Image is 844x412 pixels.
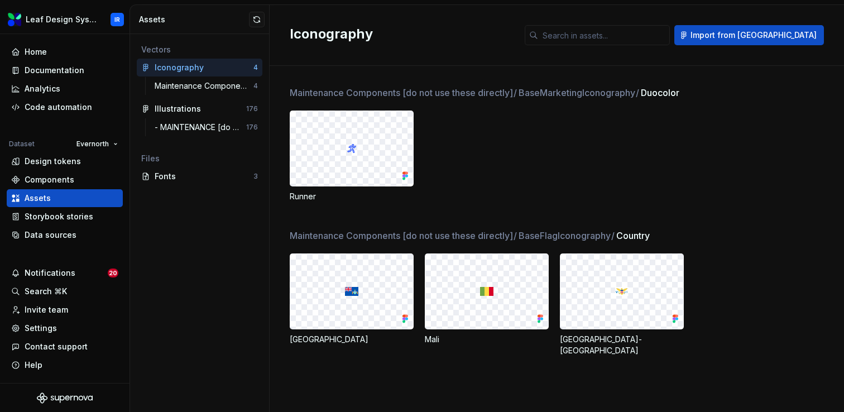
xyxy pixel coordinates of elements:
a: Invite team [7,301,123,319]
div: Design tokens [25,156,81,167]
div: 3 [253,172,258,181]
button: Leaf Design SystemIR [2,7,127,31]
a: Maintenance Components [do not use these directly]4 [150,77,262,95]
a: Data sources [7,226,123,244]
div: Storybook stories [25,211,93,222]
span: BaseFlagIconography [519,229,615,242]
div: Maintenance Components [do not use these directly] [155,80,253,92]
div: Iconography [155,62,204,73]
span: / [611,230,615,241]
div: Runner [290,191,414,202]
div: Contact support [25,341,88,352]
div: 176 [246,123,258,132]
div: [GEOGRAPHIC_DATA] [290,334,414,345]
div: 4 [253,63,258,72]
div: Help [25,360,42,371]
div: Search ⌘K [25,286,67,297]
h2: Iconography [290,25,511,43]
div: Notifications [25,267,75,279]
a: Home [7,43,123,61]
div: Leaf Design System [26,14,97,25]
span: Evernorth [76,140,109,148]
div: Dataset [9,140,35,148]
a: Assets [7,189,123,207]
svg: Supernova Logo [37,392,93,404]
span: / [514,230,517,241]
img: 6e787e26-f4c0-4230-8924-624fe4a2d214.png [8,13,21,26]
div: 176 [246,104,258,113]
button: Help [7,356,123,374]
a: Code automation [7,98,123,116]
span: Country [616,229,650,242]
a: Documentation [7,61,123,79]
span: Import from [GEOGRAPHIC_DATA] [690,30,817,41]
div: Invite team [25,304,68,315]
a: Settings [7,319,123,337]
a: Components [7,171,123,189]
div: Home [25,46,47,58]
div: Assets [139,14,249,25]
div: Mali [425,334,549,345]
a: Design tokens [7,152,123,170]
div: Documentation [25,65,84,76]
div: Fonts [155,171,253,182]
span: Maintenance Components [do not use these directly] [290,229,517,242]
span: Duocolor [641,86,679,99]
input: Search in assets... [538,25,670,45]
div: Analytics [25,83,60,94]
a: Iconography4 [137,59,262,76]
button: Import from [GEOGRAPHIC_DATA] [674,25,824,45]
div: IR [114,15,120,24]
span: / [514,87,517,98]
a: Illustrations176 [137,100,262,118]
div: Code automation [25,102,92,113]
div: Assets [25,193,51,204]
a: Storybook stories [7,208,123,226]
div: Data sources [25,229,76,241]
span: 20 [108,269,118,277]
a: - MAINTENANCE [do not use directly]176 [150,118,262,136]
button: Notifications20 [7,264,123,282]
a: Analytics [7,80,123,98]
span: Maintenance Components [do not use these directly] [290,86,517,99]
div: Components [25,174,74,185]
div: - MAINTENANCE [do not use directly] [155,122,246,133]
button: Search ⌘K [7,282,123,300]
div: Illustrations [155,103,201,114]
div: 4 [253,82,258,90]
div: [GEOGRAPHIC_DATA]-[GEOGRAPHIC_DATA] [560,334,684,356]
span: BaseMarketingIconography [519,86,640,99]
span: / [636,87,639,98]
div: Vectors [141,44,258,55]
button: Evernorth [71,136,123,152]
button: Contact support [7,338,123,356]
div: Settings [25,323,57,334]
div: Files [141,153,258,164]
a: Fonts3 [137,167,262,185]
